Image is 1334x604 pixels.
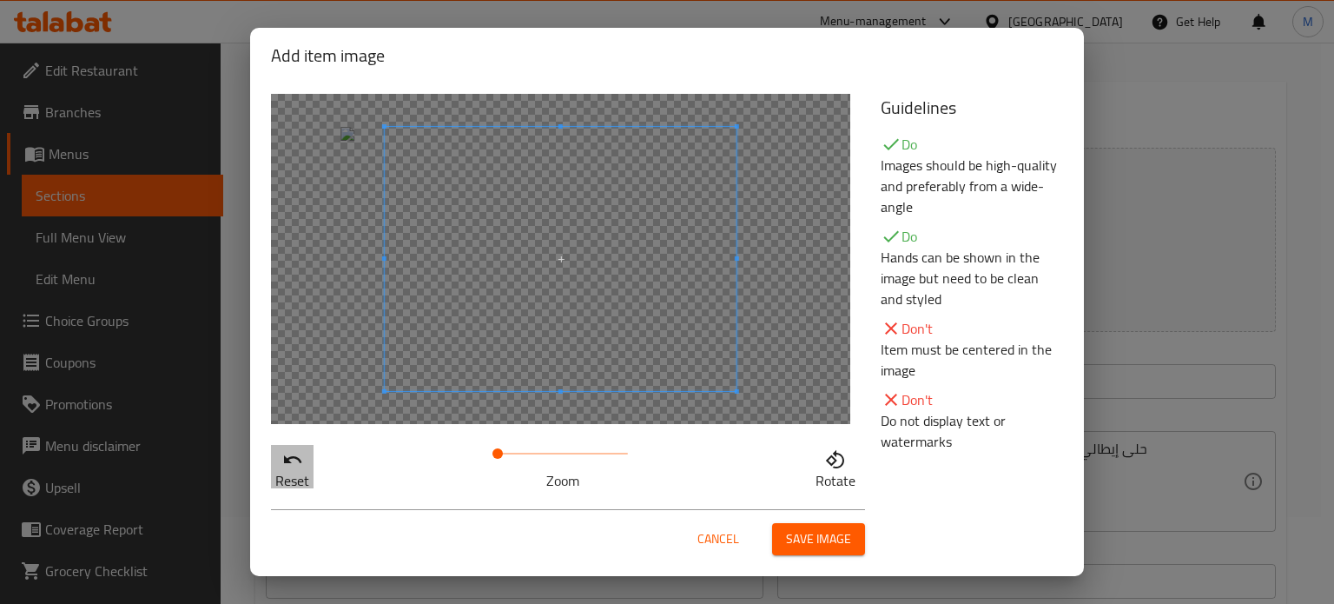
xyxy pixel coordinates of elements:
p: Item must be centered in the image [881,339,1063,381]
button: Save image [772,523,865,555]
p: Reset [275,470,309,491]
span: Save image [786,528,851,550]
p: Do [881,226,1063,247]
p: Don't [881,318,1063,339]
h2: Add item image [271,42,1063,70]
p: Rotate [816,470,855,491]
span: Cancel [697,528,739,550]
h5: Guidelines [881,94,1063,122]
p: Hands can be shown in the image but need to be clean and styled [881,247,1063,309]
p: Zoom [498,470,628,491]
p: Do not display text or watermarks [881,410,1063,452]
p: Images should be high-quality and preferably from a wide-angle [881,155,1063,217]
p: Don't [881,389,1063,410]
button: Cancel [690,523,746,555]
button: Reset [271,445,314,488]
button: Rotate [811,445,860,488]
p: Do [881,134,1063,155]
